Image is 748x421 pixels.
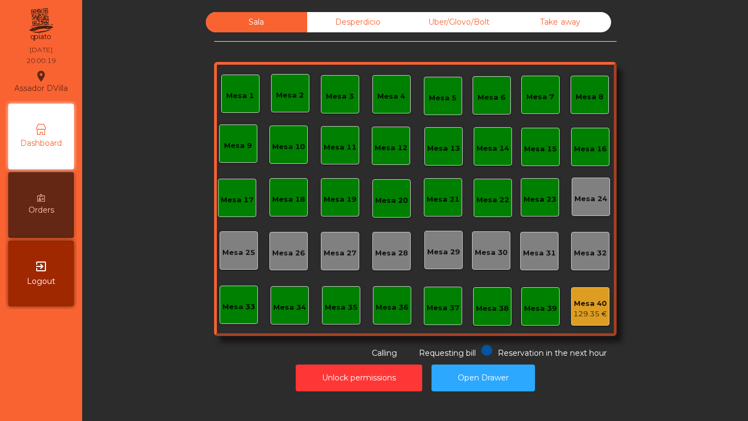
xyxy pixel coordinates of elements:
[498,348,607,358] span: Reservation in the next hour
[20,138,62,149] span: Dashboard
[28,204,54,216] span: Orders
[523,248,556,259] div: Mesa 31
[324,248,356,259] div: Mesa 27
[326,91,354,102] div: Mesa 3
[26,56,56,66] div: 20:00:19
[477,92,505,103] div: Mesa 6
[526,92,554,103] div: Mesa 7
[375,195,408,206] div: Mesa 20
[325,302,358,313] div: Mesa 35
[408,12,510,32] div: Uber/Glovo/Bolt
[574,144,607,155] div: Mesa 16
[307,12,408,32] div: Desperdicio
[224,140,252,151] div: Mesa 9
[14,68,68,95] div: Assador DVilla
[30,45,53,55] div: [DATE]
[206,12,307,32] div: Sala
[573,309,607,320] div: 129.35 €
[324,194,356,205] div: Mesa 19
[476,143,509,154] div: Mesa 14
[222,301,255,312] div: Mesa 33
[296,365,422,391] button: Unlock permissions
[510,12,611,32] div: Take away
[222,247,255,258] div: Mesa 25
[276,90,304,101] div: Mesa 2
[429,93,457,104] div: Mesa 5
[524,144,557,155] div: Mesa 15
[375,248,408,259] div: Mesa 28
[376,302,408,313] div: Mesa 36
[272,194,305,205] div: Mesa 18
[524,303,557,314] div: Mesa 39
[574,194,607,204] div: Mesa 24
[476,303,509,314] div: Mesa 38
[419,348,476,358] span: Requesting bill
[573,298,607,309] div: Mesa 40
[427,303,459,314] div: Mesa 37
[475,247,508,258] div: Mesa 30
[372,348,397,358] span: Calling
[27,5,54,44] img: qpiato
[272,248,305,259] div: Mesa 26
[576,92,603,103] div: Mesa 8
[427,247,460,258] div: Mesa 29
[523,194,556,205] div: Mesa 23
[324,142,356,153] div: Mesa 11
[34,70,48,83] i: location_on
[375,143,407,153] div: Mesa 12
[27,276,55,287] span: Logout
[427,143,460,154] div: Mesa 13
[273,302,306,313] div: Mesa 34
[574,248,607,259] div: Mesa 32
[34,260,48,273] i: exit_to_app
[226,90,254,101] div: Mesa 1
[427,194,459,205] div: Mesa 21
[431,365,535,391] button: Open Drawer
[476,195,509,206] div: Mesa 22
[221,195,254,206] div: Mesa 17
[377,91,405,102] div: Mesa 4
[272,141,305,152] div: Mesa 10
